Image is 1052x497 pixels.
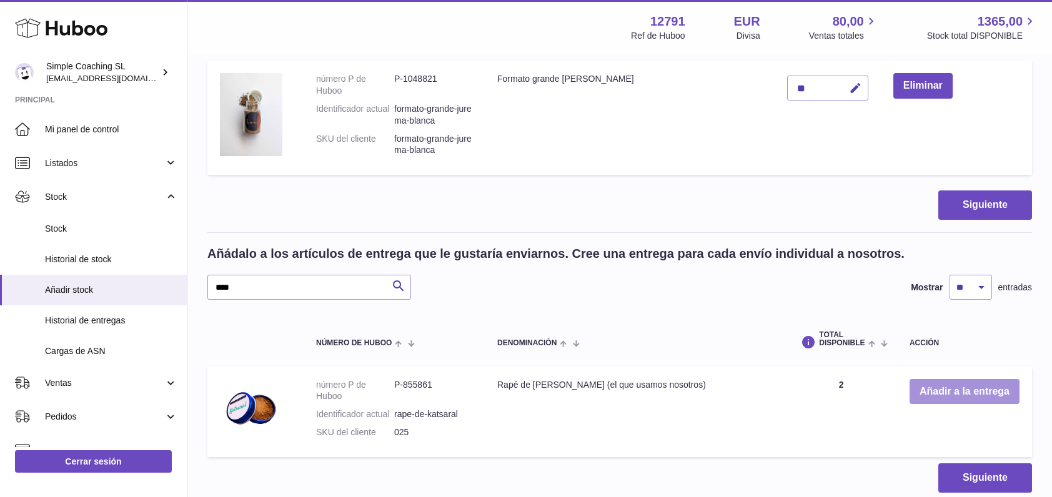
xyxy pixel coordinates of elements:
span: entradas [998,282,1032,293]
label: Mostrar [911,282,943,293]
button: Eliminar [893,73,953,99]
a: 80,00 Ventas totales [809,13,878,42]
dd: formato-grande-jurema-blanca [394,103,472,127]
span: Stock [45,191,164,203]
span: Pedidos [45,411,164,423]
dt: SKU del cliente [316,133,394,157]
dt: SKU del cliente [316,426,394,438]
span: Número de Huboo [316,339,392,347]
span: Denominación [497,339,557,347]
span: Listados [45,157,164,169]
span: [EMAIL_ADDRESS][DOMAIN_NAME] [46,73,184,83]
span: 1365,00 [978,13,1023,30]
img: Formato grande Jurema Blanca [220,73,282,156]
div: Simple Coaching SL [46,61,159,84]
dt: número P de Huboo [316,379,394,403]
div: Acción [910,339,1020,347]
a: 1365,00 Stock total DISPONIBLE [927,13,1037,42]
dd: formato-grande-jurema-blanca [394,133,472,157]
img: info@simplecoaching.es [15,63,34,82]
dt: Identificador actual [316,103,394,127]
span: Mi panel de control [45,124,177,135]
dd: P-855861 [394,379,472,403]
div: Divisa [737,30,760,42]
div: Ref de Huboo [631,30,685,42]
span: Ventas [45,377,164,389]
td: 2 [785,367,897,458]
span: Cargas de ASN [45,345,177,357]
span: Total DISPONIBLE [819,331,865,347]
span: 80,00 [833,13,864,30]
dd: P-1048821 [394,73,472,97]
span: Stock [45,223,177,235]
dt: número P de Huboo [316,73,394,97]
span: Ventas totales [809,30,878,42]
button: Añadir a la entrega [910,379,1020,405]
h2: Añádalo a los artículos de entrega que le gustaría enviarnos. Cree una entrega para cada envío in... [207,245,905,262]
button: Siguiente [938,463,1032,493]
span: Uso [45,445,177,456]
a: Cerrar sesión [15,450,172,473]
span: Stock total DISPONIBLE [927,30,1037,42]
strong: EUR [734,13,760,30]
img: Rapé de Katsaral (el que usamos nosotros) [220,379,282,441]
td: Rapé de [PERSON_NAME] (el que usamos nosotros) [485,367,785,458]
span: Historial de stock [45,253,177,265]
span: Historial de entregas [45,315,177,327]
dt: Identificador actual [316,408,394,420]
dd: 025 [394,426,472,438]
td: Formato grande [PERSON_NAME] [485,61,775,175]
dd: rape-de-katsaral [394,408,472,420]
button: Siguiente [938,190,1032,220]
span: Añadir stock [45,284,177,296]
strong: 12791 [650,13,685,30]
